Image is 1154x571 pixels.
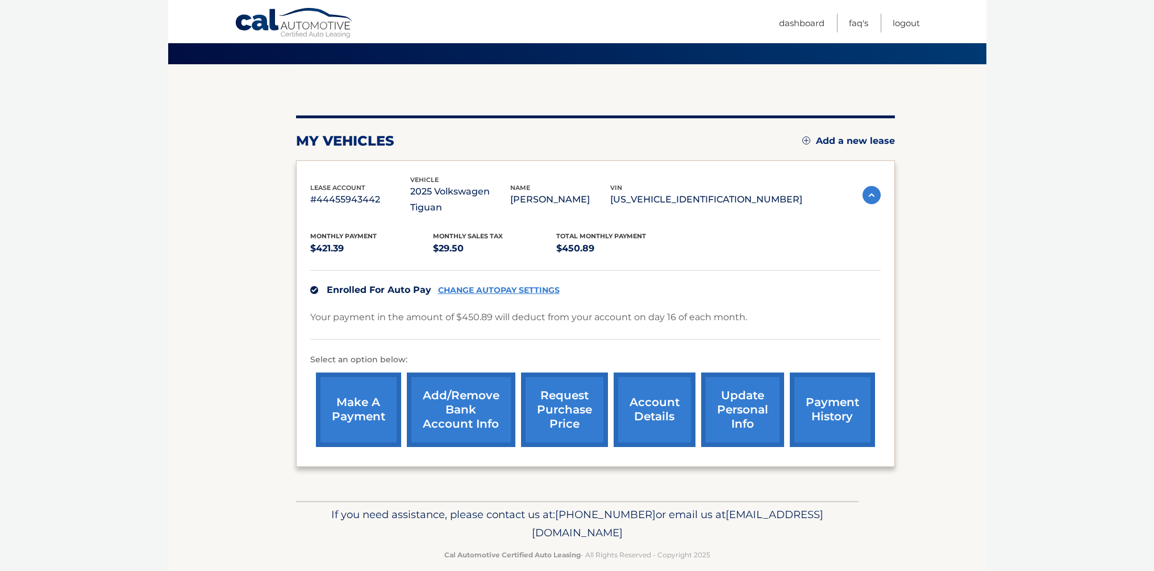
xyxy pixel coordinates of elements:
a: Add/Remove bank account info [407,373,515,447]
a: make a payment [316,373,401,447]
p: #44455943442 [310,192,410,208]
p: $421.39 [310,241,434,256]
span: [PHONE_NUMBER] [555,508,656,521]
strong: Cal Automotive Certified Auto Leasing [444,551,581,559]
span: Total Monthly Payment [556,232,646,240]
p: [US_VEHICLE_IDENTIFICATION_NUMBER] [610,192,802,208]
p: Select an option below: [310,353,881,367]
h2: my vehicles [296,133,394,150]
span: Enrolled For Auto Pay [327,284,431,295]
p: Your payment in the amount of $450.89 will deduct from your account on day 16 of each month. [310,309,747,325]
p: [PERSON_NAME] [510,192,610,208]
a: request purchase price [521,373,608,447]
p: - All Rights Reserved - Copyright 2025 [303,549,851,561]
a: FAQ's [849,14,868,32]
p: $450.89 [556,241,680,256]
span: vehicle [410,176,439,184]
p: If you need assistance, please contact us at: or email us at [303,506,851,542]
a: account details [614,373,695,447]
span: lease account [310,184,365,192]
a: Logout [893,14,920,32]
span: vin [610,184,622,192]
img: check.svg [310,286,318,294]
img: accordion-active.svg [863,186,881,204]
img: add.svg [802,136,810,144]
a: Cal Automotive [235,7,354,40]
a: payment history [790,373,875,447]
span: name [510,184,530,192]
a: update personal info [701,373,784,447]
span: Monthly sales Tax [433,232,503,240]
span: Monthly Payment [310,232,377,240]
a: CHANGE AUTOPAY SETTINGS [438,285,560,295]
a: Add a new lease [802,135,895,147]
p: $29.50 [433,241,556,256]
p: 2025 Volkswagen Tiguan [410,184,510,216]
a: Dashboard [779,14,824,32]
